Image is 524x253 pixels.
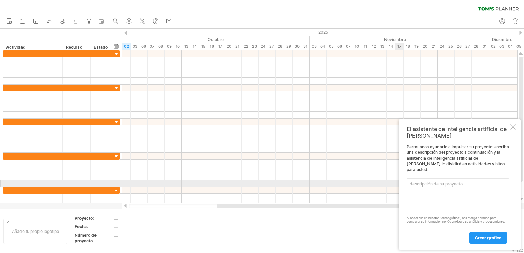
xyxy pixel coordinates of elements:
font: 29 [286,44,291,49]
font: 13 [184,44,188,49]
font: 02 [491,44,496,49]
font: 15 [201,44,205,49]
div: Viernes, 21 de noviembre de 2025 [429,43,438,50]
div: Jueves, 2 de octubre de 2025 [122,43,131,50]
div: Jueves, 20 de noviembre de 2025 [421,43,429,50]
font: Al hacer clic en el botón "crear gráfico", nos otorga permiso para compartir su información con [407,216,496,223]
font: 08 [158,44,163,49]
font: 10 [355,44,359,49]
div: Jueves, 30 de octubre de 2025 [293,43,301,50]
div: Miércoles, 8 de octubre de 2025 [156,43,165,50]
div: Lunes, 13 de octubre de 2025 [182,43,190,50]
div: Martes, 18 de noviembre de 2025 [404,43,412,50]
font: Recurso [66,45,82,50]
div: Miércoles, 19 de noviembre de 2025 [412,43,421,50]
font: Proyecto: [75,215,94,221]
font: 21 [235,44,239,49]
font: 06 [141,44,146,49]
font: 10 [176,44,180,49]
font: 20 [227,44,231,49]
div: Viernes, 28 de noviembre de 2025 [472,43,480,50]
font: 17 [397,44,401,49]
font: crear gráfico [475,235,501,240]
font: 27 [269,44,274,49]
div: Viernes, 17 de octubre de 2025 [216,43,224,50]
font: 07 [346,44,350,49]
font: Octubre [208,37,224,42]
font: 23 [252,44,257,49]
div: Viernes, 31 de octubre de 2025 [301,43,310,50]
div: Noviembre de 2025 [310,36,480,43]
div: Jueves, 13 de noviembre de 2025 [378,43,387,50]
div: Jueves, 9 de octubre de 2025 [165,43,173,50]
font: 21 [432,44,436,49]
font: 22 [244,44,248,49]
font: 01 [483,44,487,49]
font: .... [114,215,118,221]
div: Miércoles, 22 de octubre de 2025 [242,43,250,50]
font: Permítanos ayudarlo a impulsar su proyecto: escriba una descripción del proyecto a continuación y... [407,144,509,172]
div: Miércoles, 5 de noviembre de 2025 [327,43,335,50]
font: 03 [499,44,504,49]
font: Fecha: [75,224,88,229]
font: 24 [440,44,445,49]
font: Añade tu propio logotipo [12,229,59,234]
font: 06 [337,44,342,49]
div: Martes, 21 de octubre de 2025 [233,43,242,50]
font: 04 [508,44,513,49]
font: Noviembre [384,37,406,42]
div: Miércoles, 26 de noviembre de 2025 [455,43,463,50]
div: Martes, 25 de noviembre de 2025 [446,43,455,50]
font: 19 [414,44,419,49]
div: Octubre de 2025 [114,36,310,43]
font: 02 [124,44,129,49]
div: Martes, 2 de diciembre de 2025 [489,43,497,50]
font: 14 [193,44,197,49]
div: Lunes, 24 de noviembre de 2025 [438,43,446,50]
font: 07 [150,44,154,49]
font: 03 [312,44,317,49]
font: Estado [94,45,108,50]
div: Miércoles, 15 de octubre de 2025 [199,43,207,50]
font: 26 [457,44,462,49]
font: 27 [465,44,470,49]
font: 03 [133,44,137,49]
font: 18 [406,44,410,49]
font: 12 [372,44,376,49]
font: 20 [423,44,427,49]
font: 05 [329,44,334,49]
div: Lunes, 20 de octubre de 2025 [224,43,233,50]
div: Lunes, 3 de noviembre de 2025 [310,43,318,50]
div: Miércoles, 3 de diciembre de 2025 [497,43,506,50]
font: 28 [278,44,282,49]
font: 25 [448,44,453,49]
font: 28 [474,44,478,49]
font: 31 [303,44,307,49]
font: 13 [380,44,384,49]
font: 2025 [318,30,328,35]
div: Viernes, 10 de octubre de 2025 [173,43,182,50]
font: 05 [516,44,521,49]
font: Diciembre [492,37,512,42]
div: Miércoles, 29 de octubre de 2025 [284,43,293,50]
a: crear gráfico [469,232,507,244]
div: Lunes, 1 de diciembre de 2025 [480,43,489,50]
div: Viernes, 7 de noviembre de 2025 [344,43,352,50]
font: Número de proyecto [75,233,97,243]
font: 30 [295,44,300,49]
a: OpenAI [447,220,458,223]
div: Jueves, 6 de noviembre de 2025 [335,43,344,50]
div: Lunes, 10 de noviembre de 2025 [352,43,361,50]
div: Lunes, 17 de noviembre de 2025 [395,43,404,50]
font: 09 [167,44,172,49]
font: 11 [364,44,367,49]
div: Jueves, 16 de octubre de 2025 [207,43,216,50]
div: Martes, 4 de noviembre de 2025 [318,43,327,50]
font: para su análisis y procesamiento. [458,220,505,223]
font: v 422 [512,248,523,253]
font: 17 [218,44,222,49]
font: 14 [389,44,393,49]
div: Martes, 14 de octubre de 2025 [190,43,199,50]
font: .... [114,233,118,238]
